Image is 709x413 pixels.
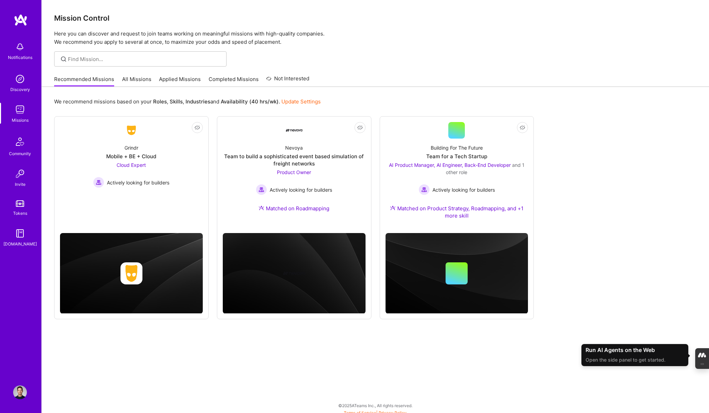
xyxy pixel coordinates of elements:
i: icon SearchGrey [60,55,68,63]
img: cover [60,233,203,314]
div: Team for a Tech Startup [426,153,487,160]
div: Missions [12,117,29,124]
p: Here you can discover and request to join teams working on meaningful missions with high-quality ... [54,30,697,46]
img: Company Logo [123,124,140,137]
div: Run AI Agents on the Web [586,347,684,353]
p: We recommend missions based on your , , and . [54,98,321,105]
img: Company Logo [286,129,302,132]
img: tokens [16,200,24,207]
a: Building For The FutureTeam for a Tech StartupAI Product Manager, AI Engineer, Back-End Developer... [386,122,528,228]
img: discovery [13,72,27,86]
img: Ateam Purple Icon [259,205,264,211]
img: User Avatar [13,385,27,399]
div: Matched on Roadmapping [259,205,329,212]
a: Completed Missions [209,75,259,87]
b: Availability (40 hrs/wk) [221,98,279,105]
div: Matched on Product Strategy, Roadmapping, and +1 more skill [386,205,528,219]
div: Grindr [124,144,138,151]
i: icon EyeClosed [357,125,363,130]
a: Recommended Missions [54,75,114,87]
div: Invite [15,181,26,188]
img: teamwork [13,103,27,117]
img: bell [13,40,27,54]
b: Skills [170,98,183,105]
a: Company LogoGrindrMobile + BE + CloudCloud Expert Actively looking for buildersActively looking f... [60,122,203,215]
div: Discovery [10,86,30,93]
div: Team to build a sophisticated event based simulation of freight networks [223,153,366,167]
img: cover [223,233,366,314]
span: AI Product Manager, AI Engineer, Back-End Developer [389,162,511,168]
div: [DOMAIN_NAME] [3,240,37,248]
div: Nevoya [285,144,303,151]
input: Find Mission... [68,56,221,63]
span: Actively looking for builders [270,186,332,193]
img: Invite [13,167,27,181]
img: cover [386,233,528,314]
b: Roles [153,98,167,105]
a: Not Interested [266,74,309,87]
img: Actively looking for builders [93,177,104,188]
div: Tokens [13,210,27,217]
span: Actively looking for builders [107,179,169,186]
div: Mobile + BE + Cloud [106,153,156,160]
span: Actively looking for builders [432,186,495,193]
a: Applied Missions [159,75,201,87]
img: logo [14,14,28,26]
a: All Missions [122,75,151,87]
img: Community [12,133,28,150]
span: Cloud Expert [117,162,146,168]
a: Company LogoNevoyaTeam to build a sophisticated event based simulation of freight networksProduct... [223,122,366,220]
span: Product Owner [277,169,311,175]
div: Notifications [8,54,32,61]
i: icon EyeClosed [520,125,525,130]
img: Company logo [283,262,305,284]
img: Actively looking for builders [419,184,430,195]
img: Actively looking for builders [256,184,267,195]
b: Industries [186,98,210,105]
h3: Mission Control [54,14,697,22]
a: User Avatar [11,385,29,399]
img: Company logo [120,262,142,284]
div: Building For The Future [431,144,483,151]
div: Open the side panel to get started. [586,356,684,363]
div: Community [9,150,31,157]
img: guide book [13,226,27,240]
i: icon EyeClosed [194,125,200,130]
img: Ateam Purple Icon [390,205,396,211]
a: Update Settings [281,98,321,105]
